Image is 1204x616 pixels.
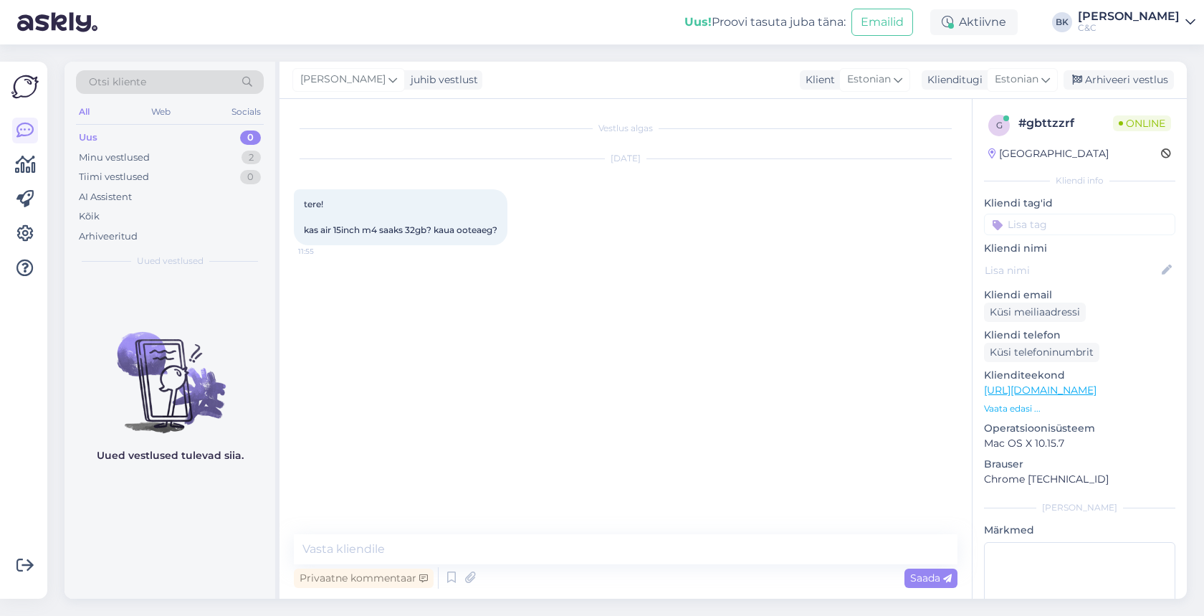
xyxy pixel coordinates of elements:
[851,9,913,36] button: Emailid
[89,75,146,90] span: Otsi kliente
[984,421,1175,436] p: Operatsioonisüsteem
[1064,70,1174,90] div: Arhiveeri vestlus
[984,523,1175,538] p: Märkmed
[684,14,846,31] div: Proovi tasuta juba täna:
[1018,115,1113,132] div: # gbttzzrf
[984,501,1175,514] div: [PERSON_NAME]
[148,103,173,121] div: Web
[97,448,244,463] p: Uued vestlused tulevad siia.
[930,9,1018,35] div: Aktiivne
[984,472,1175,487] p: Chrome [TECHNICAL_ID]
[684,15,712,29] b: Uus!
[1078,11,1180,22] div: [PERSON_NAME]
[984,214,1175,235] input: Lisa tag
[910,572,952,584] span: Saada
[242,151,261,165] div: 2
[240,131,261,145] div: 0
[300,72,386,87] span: [PERSON_NAME]
[79,209,100,224] div: Kõik
[405,72,478,87] div: juhib vestlust
[137,255,204,267] span: Uued vestlused
[984,436,1175,451] p: Mac OS X 10.15.7
[988,146,1109,161] div: [GEOGRAPHIC_DATA]
[1113,115,1171,131] span: Online
[298,246,352,257] span: 11:55
[294,569,434,588] div: Privaatne kommentaar
[79,190,132,204] div: AI Assistent
[995,72,1038,87] span: Estonian
[800,72,835,87] div: Klient
[294,152,957,165] div: [DATE]
[79,170,149,184] div: Tiimi vestlused
[294,122,957,135] div: Vestlus algas
[847,72,891,87] span: Estonian
[922,72,983,87] div: Klienditugi
[984,174,1175,187] div: Kliendi info
[984,457,1175,472] p: Brauser
[984,343,1099,362] div: Küsi telefoninumbrit
[79,229,138,244] div: Arhiveeritud
[79,131,97,145] div: Uus
[76,103,92,121] div: All
[984,288,1175,303] p: Kliendi email
[1052,12,1072,32] div: BK
[996,120,1003,131] span: g
[984,196,1175,211] p: Kliendi tag'id
[64,306,275,435] img: No chats
[984,328,1175,343] p: Kliendi telefon
[984,303,1086,322] div: Küsi meiliaadressi
[229,103,264,121] div: Socials
[984,402,1175,415] p: Vaata edasi ...
[11,73,39,100] img: Askly Logo
[984,368,1175,383] p: Klienditeekond
[1078,11,1195,34] a: [PERSON_NAME]C&C
[1078,22,1180,34] div: C&C
[240,170,261,184] div: 0
[304,199,497,235] span: tere! kas air 15inch m4 saaks 32gb? kaua ooteaeg?
[984,241,1175,256] p: Kliendi nimi
[985,262,1159,278] input: Lisa nimi
[984,384,1096,397] a: [URL][DOMAIN_NAME]
[79,151,150,165] div: Minu vestlused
